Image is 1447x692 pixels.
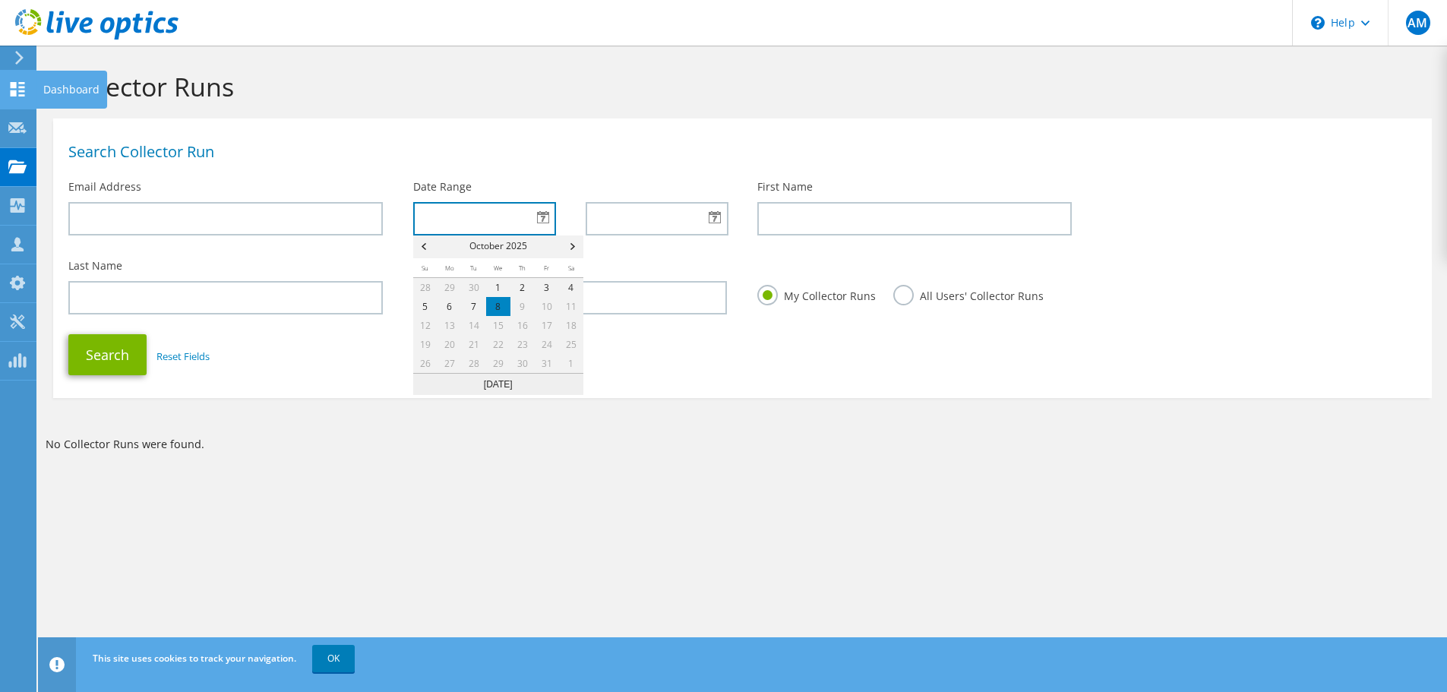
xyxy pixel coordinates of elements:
[93,652,296,665] span: This site uses cookies to track your navigation.
[68,258,122,273] label: Last Name
[422,264,428,272] span: Sunday
[413,354,438,373] span: 26
[68,144,1409,160] h1: Search Collector Run
[413,179,472,194] label: Date Range
[1311,16,1325,30] svg: \n
[486,278,510,297] a: 1
[413,235,431,257] a: Prev
[438,278,462,297] a: 29
[438,335,462,354] span: 20
[413,278,438,297] a: 28
[568,264,574,272] span: Saturday
[470,264,477,272] span: Tuesday
[486,297,510,316] a: 8
[494,264,502,272] span: Wednesday
[544,264,549,272] span: Friday
[68,179,141,194] label: Email Address
[535,335,559,354] span: 24
[506,239,527,252] span: 2025
[486,354,510,373] span: 29
[519,264,526,272] span: Thursday
[462,278,486,297] a: 30
[445,264,454,272] span: Monday
[510,297,535,316] span: 9
[486,316,510,335] span: 15
[757,179,813,194] label: First Name
[438,316,462,335] span: 13
[438,354,462,373] span: 27
[462,316,486,335] span: 14
[413,235,431,258] span: Prev
[559,297,583,316] span: 11
[510,335,535,354] span: 23
[510,316,535,335] span: 16
[156,349,210,363] a: Reset Fields
[559,316,583,335] span: 18
[413,316,438,335] span: 12
[535,354,559,373] span: 31
[559,335,583,354] span: 25
[68,334,147,375] button: Search
[559,278,583,297] a: 4
[565,235,583,257] a: Next
[438,297,462,316] a: 6
[413,374,583,395] button: [DATE]
[462,335,486,354] span: 21
[469,239,504,252] span: October
[413,335,438,354] span: 19
[565,235,583,258] span: Next
[535,316,559,335] span: 17
[893,285,1044,304] label: All Users' Collector Runs
[510,354,535,373] span: 30
[535,297,559,316] span: 10
[46,436,1439,453] p: No Collector Runs were found.
[510,278,535,297] a: 2
[462,354,486,373] span: 28
[559,354,583,373] span: 1
[1406,11,1430,35] span: AM
[312,645,355,672] a: OK
[462,297,486,316] a: 7
[61,71,1417,103] h1: Collector Runs
[535,278,559,297] a: 3
[757,285,876,304] label: My Collector Runs
[36,71,107,109] div: Dashboard
[486,335,510,354] span: 22
[413,297,438,316] a: 5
